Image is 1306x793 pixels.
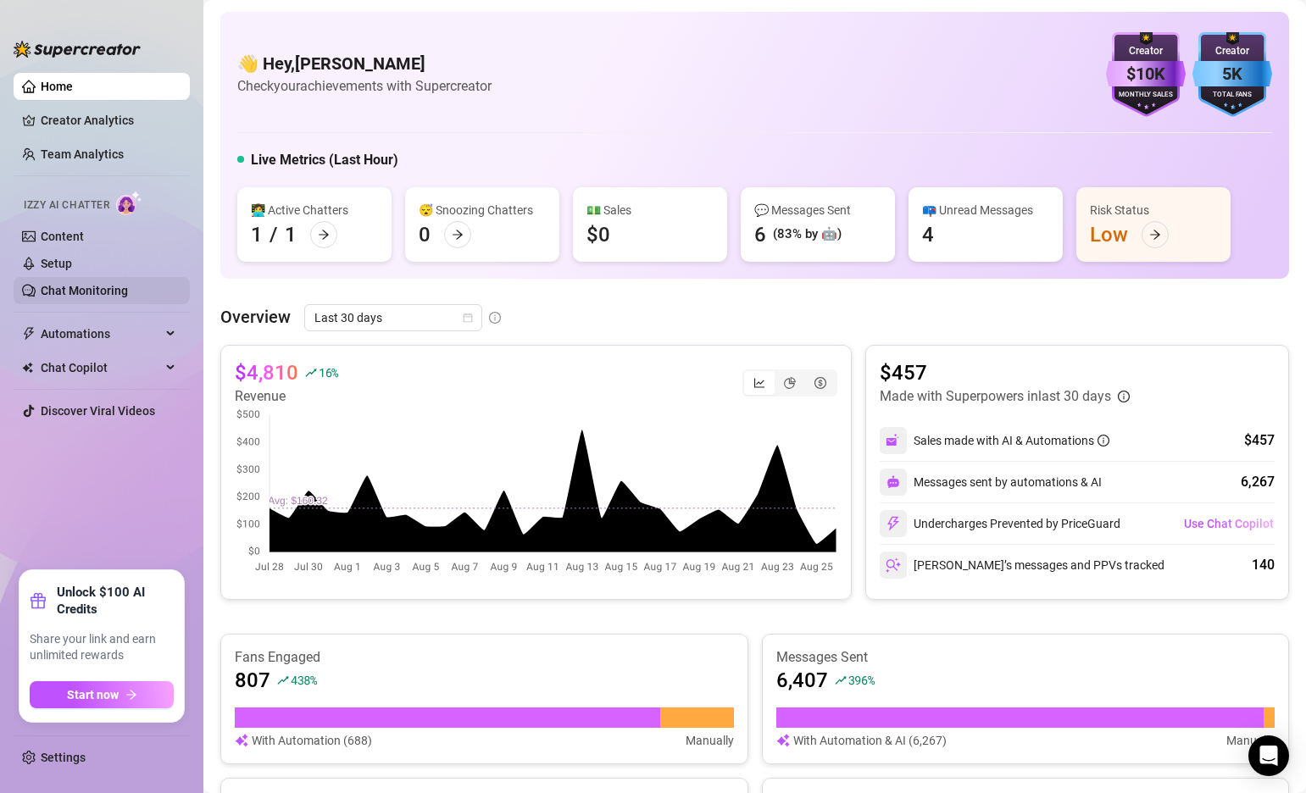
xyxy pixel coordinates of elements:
div: 📪 Unread Messages [922,201,1049,219]
img: Chat Copilot [22,362,33,374]
div: Open Intercom Messenger [1248,735,1289,776]
div: 💬 Messages Sent [754,201,881,219]
article: 6,407 [776,667,828,694]
div: Creator [1192,43,1272,59]
article: With Automation (688) [252,731,372,750]
article: $4,810 [235,359,298,386]
a: Settings [41,751,86,764]
div: 6,267 [1241,472,1275,492]
article: Manually [1226,731,1275,750]
div: 5K [1192,61,1272,87]
span: thunderbolt [22,327,36,341]
div: $0 [586,221,610,248]
article: Made with Superpowers in last 30 days [880,386,1111,407]
button: Use Chat Copilot [1183,510,1275,537]
span: Last 30 days [314,305,472,330]
span: arrow-right [125,689,137,701]
div: Risk Status [1090,201,1217,219]
div: segmented control [742,369,837,396]
span: arrow-right [452,229,464,241]
h5: Live Metrics (Last Hour) [251,150,398,170]
img: svg%3e [886,516,901,531]
a: Team Analytics [41,147,124,161]
a: Creator Analytics [41,107,176,134]
span: Share your link and earn unlimited rewards [30,631,174,664]
div: 140 [1252,555,1275,575]
article: 807 [235,667,270,694]
span: rise [277,674,289,686]
article: With Automation & AI (6,267) [793,731,947,750]
div: 👩‍💻 Active Chatters [251,201,378,219]
div: 💵 Sales [586,201,714,219]
article: Overview [220,304,291,330]
div: Undercharges Prevented by PriceGuard [880,510,1120,537]
div: 4 [922,221,934,248]
img: AI Chatter [116,191,142,215]
article: Check your achievements with Supercreator [237,75,492,97]
h4: 👋 Hey, [PERSON_NAME] [237,52,492,75]
img: svg%3e [235,731,248,750]
span: 396 % [848,672,875,688]
a: Chat Monitoring [41,284,128,297]
span: Use Chat Copilot [1184,517,1274,530]
a: Setup [41,257,72,270]
div: 1 [251,221,263,248]
div: Creator [1106,43,1186,59]
span: dollar-circle [814,377,826,389]
span: info-circle [489,312,501,324]
a: Discover Viral Videos [41,404,155,418]
article: Manually [686,731,734,750]
article: Fans Engaged [235,648,734,667]
a: Content [41,230,84,243]
span: rise [835,674,847,686]
span: Automations [41,320,161,347]
img: logo-BBDzfeDw.svg [14,41,141,58]
span: rise [305,367,317,379]
div: 0 [419,221,431,248]
span: 16 % [319,364,338,380]
span: Start now [67,688,119,701]
a: Home [41,80,73,93]
img: svg%3e [886,475,900,489]
div: Total Fans [1192,90,1272,101]
span: 438 % [291,672,317,688]
span: arrow-right [318,229,330,241]
div: $457 [1244,430,1275,451]
span: info-circle [1118,391,1130,402]
article: Messages Sent [776,648,1275,667]
div: 6 [754,221,766,248]
div: 😴 Snoozing Chatters [419,201,546,219]
img: purple-badge-B9DA21FR.svg [1106,32,1186,117]
article: Revenue [235,386,338,407]
strong: Unlock $100 AI Credits [57,584,174,618]
span: line-chart [753,377,765,389]
span: pie-chart [784,377,796,389]
span: info-circle [1098,435,1109,446]
span: Chat Copilot [41,354,161,381]
span: Izzy AI Chatter [24,197,109,213]
div: $10K [1106,61,1186,87]
img: blue-badge-DgoSNQY1.svg [1192,32,1272,117]
div: Sales made with AI & Automations [914,431,1109,450]
img: svg%3e [776,731,790,750]
article: $457 [880,359,1130,386]
span: calendar [463,313,473,323]
div: Monthly Sales [1106,90,1186,101]
div: Messages sent by automations & AI [880,469,1102,496]
button: Start nowarrow-right [30,681,174,708]
span: arrow-right [1149,229,1161,241]
div: [PERSON_NAME]’s messages and PPVs tracked [880,552,1164,579]
span: gift [30,592,47,609]
div: 1 [285,221,297,248]
div: (83% by 🤖) [773,225,842,245]
img: svg%3e [886,433,901,448]
img: svg%3e [886,557,901,573]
